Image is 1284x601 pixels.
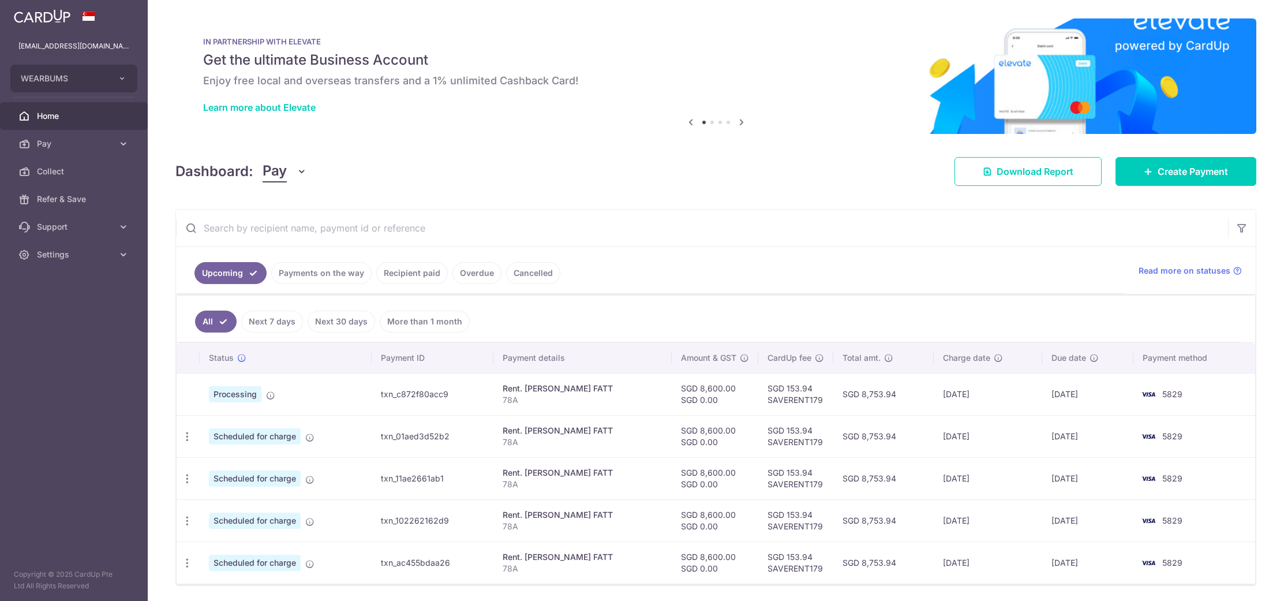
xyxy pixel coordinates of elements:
input: Search by recipient name, payment id or reference [176,210,1228,247]
img: Renovation banner [175,18,1256,134]
span: WEARBUMS [21,73,106,84]
td: SGD 8,753.94 [833,457,933,499]
td: [DATE] [934,499,1043,542]
td: [DATE] [1042,415,1133,457]
span: Due date [1051,352,1086,364]
a: Recipient paid [376,262,448,284]
a: Download Report [954,157,1102,186]
div: Rent. [PERSON_NAME] FATT [503,551,662,563]
td: SGD 8,753.94 [833,499,933,542]
img: Bank Card [1137,556,1160,570]
td: txn_c872f80acc9 [372,373,493,415]
span: Charge date [943,352,990,364]
td: txn_11ae2661ab1 [372,457,493,499]
p: 78A [503,521,662,532]
span: Pay [37,138,113,150]
a: Next 7 days [241,311,303,333]
td: [DATE] [934,415,1043,457]
span: 5829 [1162,516,1182,525]
a: Upcoming [194,262,267,284]
p: IN PARTNERSHIP WITH ELEVATE [203,37,1229,46]
span: Total amt. [843,352,881,364]
a: Next 30 days [308,311,375,333]
img: CardUp [14,9,70,23]
img: Bank Card [1137,430,1160,443]
span: CardUp fee [768,352,811,364]
a: Create Payment [1115,157,1256,186]
button: WEARBUMS [10,65,137,92]
th: Payment method [1133,343,1255,373]
h6: Enjoy free local and overseas transfers and a 1% unlimited Cashback Card! [203,74,1229,88]
td: SGD 8,600.00 SGD 0.00 [672,415,758,457]
img: Bank Card [1137,514,1160,528]
div: Rent. [PERSON_NAME] FATT [503,509,662,521]
td: SGD 8,753.94 [833,373,933,415]
span: Processing [209,386,261,402]
td: SGD 8,753.94 [833,542,933,584]
p: [EMAIL_ADDRESS][DOMAIN_NAME] [18,40,129,52]
span: 5829 [1162,389,1182,399]
div: Rent. [PERSON_NAME] FATT [503,425,662,436]
a: Read more on statuses [1139,265,1242,277]
a: Learn more about Elevate [203,102,316,113]
td: [DATE] [1042,542,1133,584]
img: Bank Card [1137,472,1160,486]
td: [DATE] [1042,457,1133,499]
span: Home [37,110,113,122]
span: Scheduled for charge [209,513,301,529]
td: SGD 153.94 SAVERENT179 [758,499,833,542]
button: Pay [263,160,307,182]
span: Scheduled for charge [209,471,301,487]
span: Support [37,221,113,233]
a: Payments on the way [271,262,372,284]
h4: Dashboard: [175,161,253,182]
th: Payment ID [372,343,493,373]
span: Scheduled for charge [209,555,301,571]
span: Collect [37,166,113,177]
td: SGD 153.94 SAVERENT179 [758,457,833,499]
img: Bank Card [1137,387,1160,401]
td: [DATE] [934,457,1043,499]
td: [DATE] [1042,373,1133,415]
div: Rent. [PERSON_NAME] FATT [503,383,662,394]
span: 5829 [1162,473,1182,483]
a: More than 1 month [380,311,470,333]
td: SGD 153.94 SAVERENT179 [758,415,833,457]
span: Download Report [997,165,1073,178]
td: txn_102262162d9 [372,499,493,542]
td: SGD 8,600.00 SGD 0.00 [672,542,758,584]
a: Overdue [452,262,501,284]
td: SGD 153.94 SAVERENT179 [758,373,833,415]
td: SGD 153.94 SAVERENT179 [758,542,833,584]
span: 5829 [1162,558,1182,568]
p: 78A [503,479,662,490]
span: Amount & GST [681,352,736,364]
td: SGD 8,600.00 SGD 0.00 [672,457,758,499]
span: Status [209,352,234,364]
span: Read more on statuses [1139,265,1230,277]
td: [DATE] [934,542,1043,584]
td: SGD 8,600.00 SGD 0.00 [672,499,758,542]
div: Rent. [PERSON_NAME] FATT [503,467,662,479]
span: Refer & Save [37,193,113,205]
td: [DATE] [1042,499,1133,542]
td: txn_ac455bdaa26 [372,542,493,584]
th: Payment details [493,343,672,373]
h5: Get the ultimate Business Account [203,51,1229,69]
td: SGD 8,753.94 [833,415,933,457]
p: 78A [503,436,662,448]
span: Create Payment [1158,165,1228,178]
td: SGD 8,600.00 SGD 0.00 [672,373,758,415]
p: 78A [503,563,662,574]
span: Scheduled for charge [209,428,301,445]
span: Settings [37,249,113,260]
span: Pay [263,160,287,182]
p: 78A [503,394,662,406]
span: 5829 [1162,431,1182,441]
td: txn_01aed3d52b2 [372,415,493,457]
a: All [195,311,237,333]
a: Cancelled [506,262,560,284]
td: [DATE] [934,373,1043,415]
